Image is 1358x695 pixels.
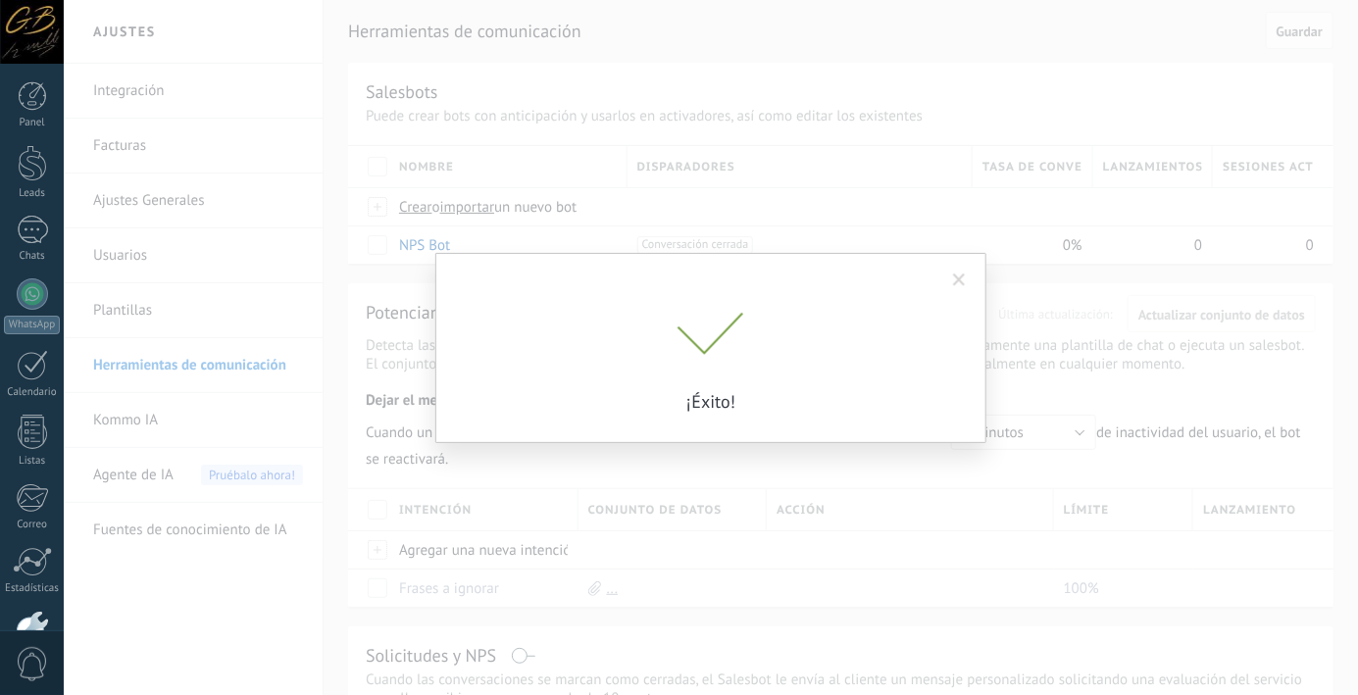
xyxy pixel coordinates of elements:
[466,390,956,413] p: ¡Éxito!
[4,250,61,263] div: Chats
[4,386,61,399] div: Calendario
[4,187,61,200] div: Leads
[4,316,60,334] div: WhatsApp
[4,519,61,531] div: Correo
[4,582,61,595] div: Estadísticas
[4,455,61,468] div: Listas
[4,117,61,129] div: Panel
